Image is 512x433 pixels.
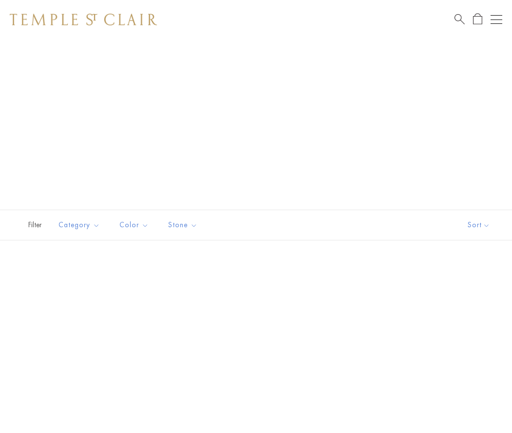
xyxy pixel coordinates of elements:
[115,219,156,231] span: Color
[454,13,465,25] a: Search
[163,219,205,231] span: Stone
[54,219,107,231] span: Category
[473,13,482,25] a: Open Shopping Bag
[446,210,512,240] button: Show sort by
[161,214,205,236] button: Stone
[10,14,157,25] img: Temple St. Clair
[112,214,156,236] button: Color
[51,214,107,236] button: Category
[491,14,502,25] button: Open navigation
